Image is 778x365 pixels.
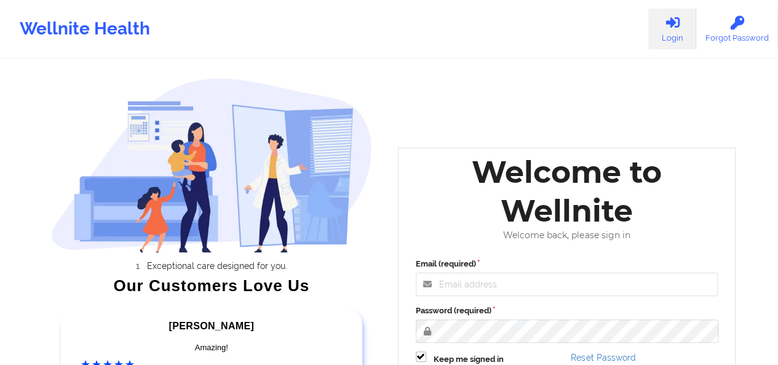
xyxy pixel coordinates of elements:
[51,78,372,252] img: wellnite-auth-hero_200.c722682e.png
[416,273,718,296] input: Email address
[407,153,727,230] div: Welcome to Wellnite
[407,230,727,241] div: Welcome back, please sign in
[571,353,635,363] a: Reset Password
[51,279,372,292] div: Our Customers Love Us
[62,261,372,271] li: Exceptional care designed for you.
[416,258,718,270] label: Email (required)
[648,9,696,49] a: Login
[81,342,342,354] div: Amazing!
[696,9,778,49] a: Forgot Password
[169,321,254,331] span: [PERSON_NAME]
[416,305,718,317] label: Password (required)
